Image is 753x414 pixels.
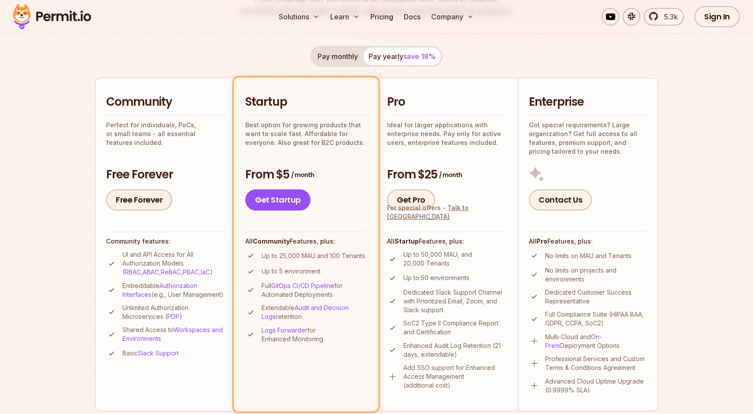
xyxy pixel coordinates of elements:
[138,349,179,357] a: Slack Support
[387,121,507,147] p: Ideal for larger applications with enterprise needs. Pay only for active users, enterprise featur...
[183,268,199,276] a: PBAC
[403,250,507,268] p: Up to 50,000 MAU, and 20,000 Tenants
[106,121,225,147] p: Perfect for individuals, PoCs, or small teams - all essential features included.
[245,121,367,147] p: Best option for growing products that want to scale fast. Affordable for everyone. Also great for...
[327,8,363,26] button: Learn
[262,251,365,260] p: Up to 25,000 MAU and 100 Tenants
[245,94,367,110] h2: Startup
[143,268,159,276] a: ABAC
[122,282,197,298] a: Authorization Interfaces
[106,167,225,183] h3: Free Forever
[262,326,367,344] p: for Enhanced Monitoring
[161,268,181,276] a: ReBAC
[545,266,647,284] p: No limits on projects and environments
[659,11,678,22] span: 5.3k
[106,237,225,246] h4: Community features:
[545,377,647,395] p: Advanced Cloud Uptime Upgrade (0.9999% SLA)
[262,267,321,276] p: Up to 5 environment
[403,319,507,336] p: SoC2 Type II Compliance Report and Certification
[125,268,141,276] a: RBAC
[694,6,740,27] a: Sign In
[122,349,179,358] p: Basic
[403,288,507,314] p: Dedicated Slack Support Channel with Prioritized Email, Zoom, and Slack support
[291,170,314,179] span: / month
[253,237,290,245] strong: Community
[275,8,323,26] button: Solutions
[271,282,334,289] a: GitOps CI/CD Pipeline
[545,333,647,350] p: Multi-Cloud and Deployment Options
[167,313,180,320] a: PDP
[245,167,367,183] h3: From $5
[400,8,424,26] a: Docs
[387,203,507,221] div: For special offers -
[536,237,547,245] strong: Pro
[122,303,225,321] p: Unlimited Authorization Microservices ( )
[529,121,647,156] p: Got special requirements? Large organization? Get full access to all features, premium support, a...
[122,325,225,343] p: Shared Access to
[387,167,507,183] h3: From $25
[9,2,95,32] img: Permit logo
[403,341,507,359] p: Enhanced Audit Log Retention (21 days, extendable)
[529,94,647,110] h2: Enterprise
[312,48,363,65] button: Pay monthly
[529,237,647,246] h4: All Features, plus:
[387,94,507,110] h2: Pro
[387,189,435,211] a: Get Pro
[245,237,367,246] h4: All Features, plus:
[387,237,507,246] h4: All Features, plus:
[262,326,307,334] a: Logs Forwarder
[395,237,419,245] strong: Startup
[545,355,647,372] p: Professional Services and Custom Terms & Conditions Agreement
[545,333,602,349] a: On-Prem
[644,8,684,26] a: 5.3k
[367,8,397,26] a: Pricing
[201,268,210,276] a: IaC
[122,281,225,299] p: Embeddable (e.g., User Management)
[529,189,592,211] a: Contact Us
[545,310,647,328] p: Full Compliance Suite (HIPAA BAA, GDPR, CCPA, SoC2)
[403,274,469,282] p: Up to 50 environments
[262,281,367,299] p: Full for Automated Deployments
[545,288,647,306] p: Dedicated Customer Success Representative
[262,303,367,321] p: Extendable retention
[122,250,225,277] p: UI and API Access for All Authorization Models ( , , , , )
[545,251,631,260] p: No limits on MAU and Tenants
[245,189,310,211] a: Get Startup
[428,8,477,26] button: Company
[439,170,462,179] span: / month
[106,94,225,110] h2: Community
[403,363,507,390] p: Add SSO support for Enhanced Access Management (additional cost)
[106,189,172,211] a: Free Forever
[262,304,349,320] a: Audit and Decision Logs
